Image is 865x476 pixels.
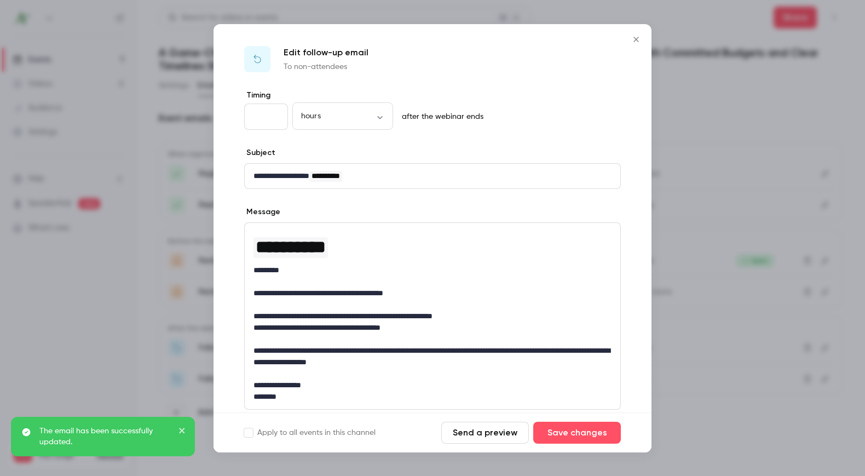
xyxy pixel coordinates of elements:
label: Subject [244,147,275,158]
button: Send a preview [441,422,529,444]
div: editor [245,223,620,409]
label: Message [244,207,280,217]
p: Edit follow-up email [284,46,368,59]
p: The email has been successfully updated. [39,426,171,448]
p: after the webinar ends [397,111,483,122]
label: Apply to all events in this channel [244,427,376,438]
button: Save changes [533,422,621,444]
div: hours [292,111,393,122]
div: editor [245,164,620,188]
button: Close [625,28,647,50]
p: To non-attendees [284,61,368,72]
button: close [178,426,186,439]
label: Timing [244,90,621,101]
